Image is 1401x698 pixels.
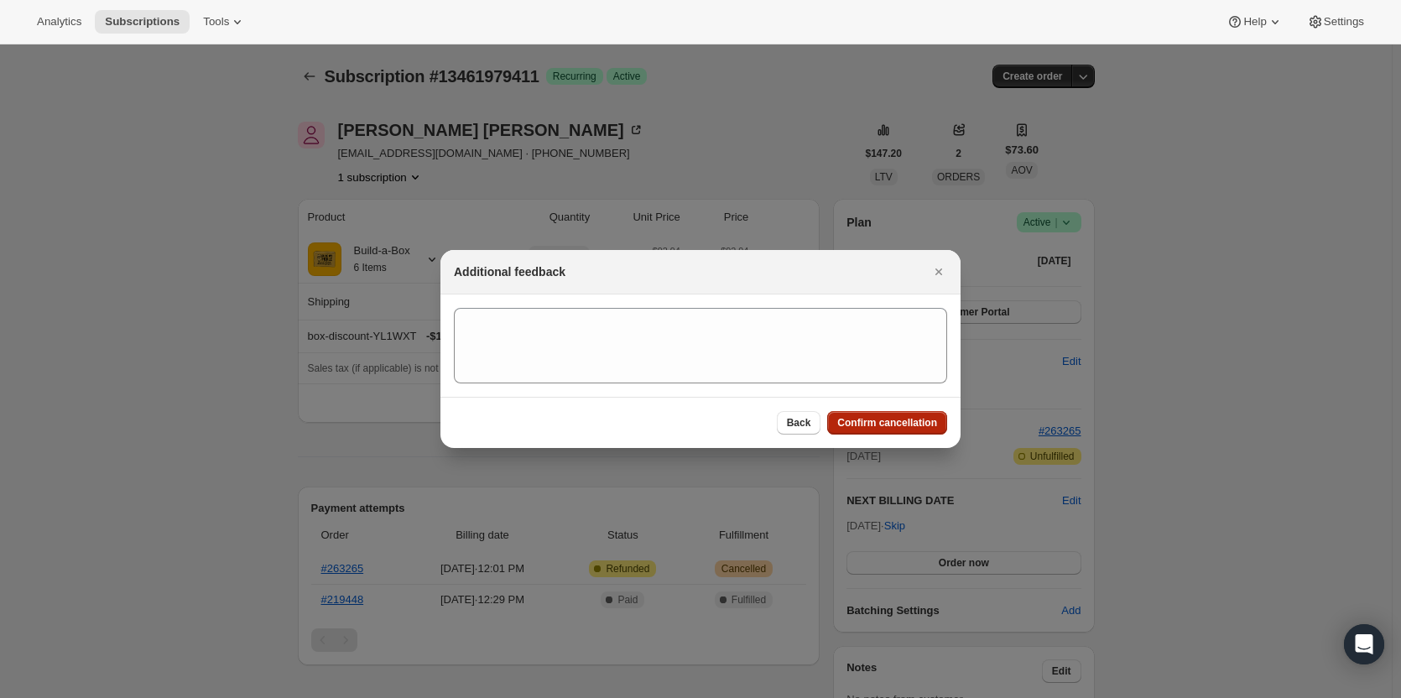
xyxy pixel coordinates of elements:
span: Tools [203,15,229,29]
span: Help [1243,15,1266,29]
button: Settings [1297,10,1374,34]
button: Back [777,411,821,435]
span: Confirm cancellation [837,416,937,430]
button: Confirm cancellation [827,411,947,435]
button: Help [1216,10,1293,34]
span: Analytics [37,15,81,29]
button: Tools [193,10,256,34]
span: Subscriptions [105,15,180,29]
button: Subscriptions [95,10,190,34]
button: Close [927,260,950,284]
div: Open Intercom Messenger [1344,624,1384,664]
button: Analytics [27,10,91,34]
h2: Additional feedback [454,263,565,280]
span: Back [787,416,811,430]
span: Settings [1324,15,1364,29]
